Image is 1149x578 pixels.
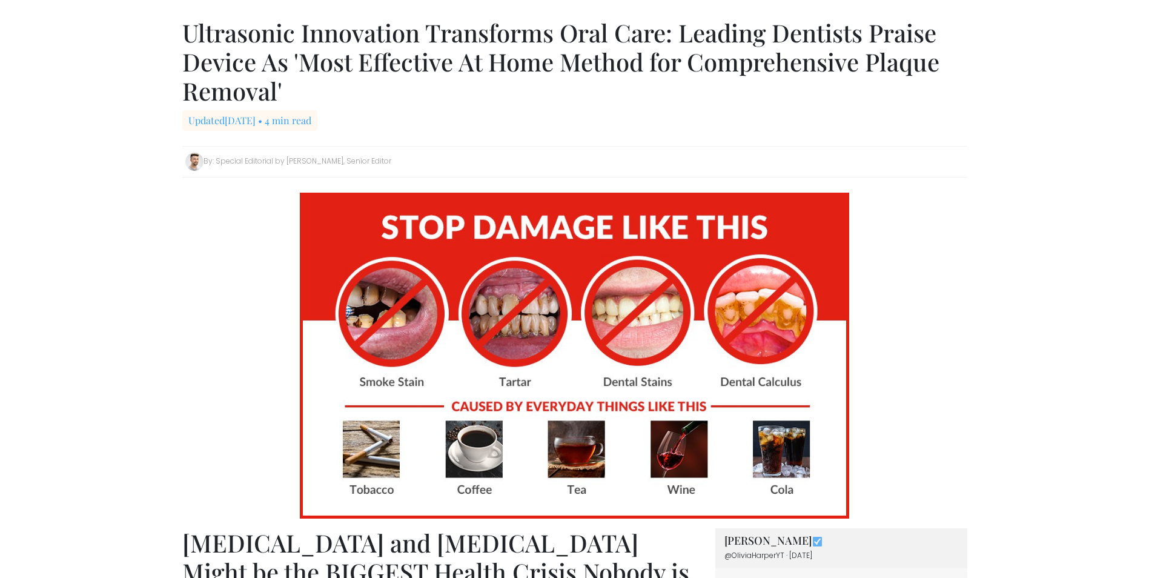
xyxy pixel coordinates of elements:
[724,534,958,548] h3: [PERSON_NAME]
[182,16,939,107] b: Ultrasonic Innovation Transforms Oral Care: Leading Dentists Praise Device As 'Most Effective At ...
[812,536,823,547] img: Image
[185,153,204,171] img: Image
[182,110,317,131] span: Updated [DATE] • 4 min read
[300,193,849,519] img: producta1.jpg
[182,146,967,178] div: By: Special Editorial by [PERSON_NAME], Senior Editor
[724,550,812,560] span: @OliviaHarperYT · [DATE]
